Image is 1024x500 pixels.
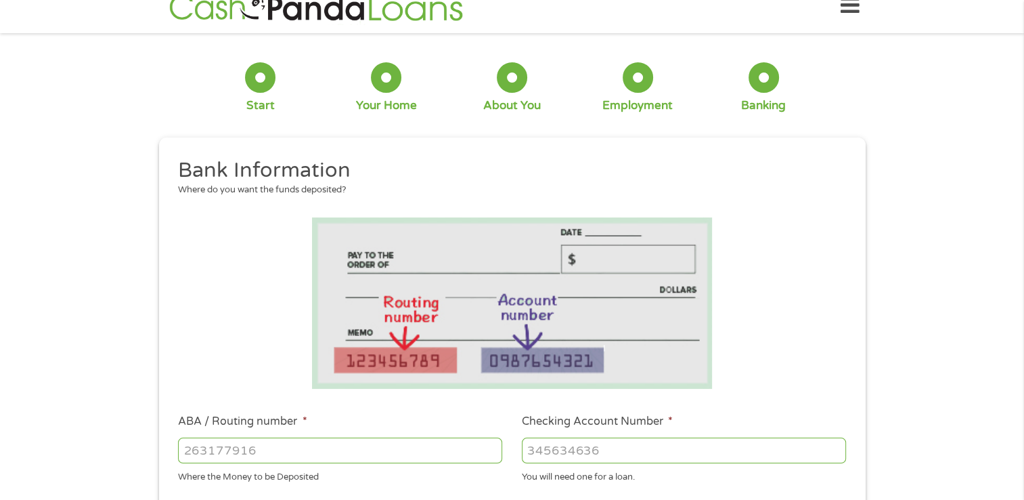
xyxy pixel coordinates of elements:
[178,184,836,197] div: Where do you want the funds deposited?
[741,98,786,113] div: Banking
[522,438,846,463] input: 345634636
[483,98,541,113] div: About You
[312,217,713,389] img: Routing number location
[178,466,502,484] div: Where the Money to be Deposited
[522,415,673,429] label: Checking Account Number
[178,415,307,429] label: ABA / Routing number
[178,438,502,463] input: 263177916
[522,466,846,484] div: You will need one for a loan.
[356,98,417,113] div: Your Home
[602,98,673,113] div: Employment
[178,157,836,184] h2: Bank Information
[246,98,275,113] div: Start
